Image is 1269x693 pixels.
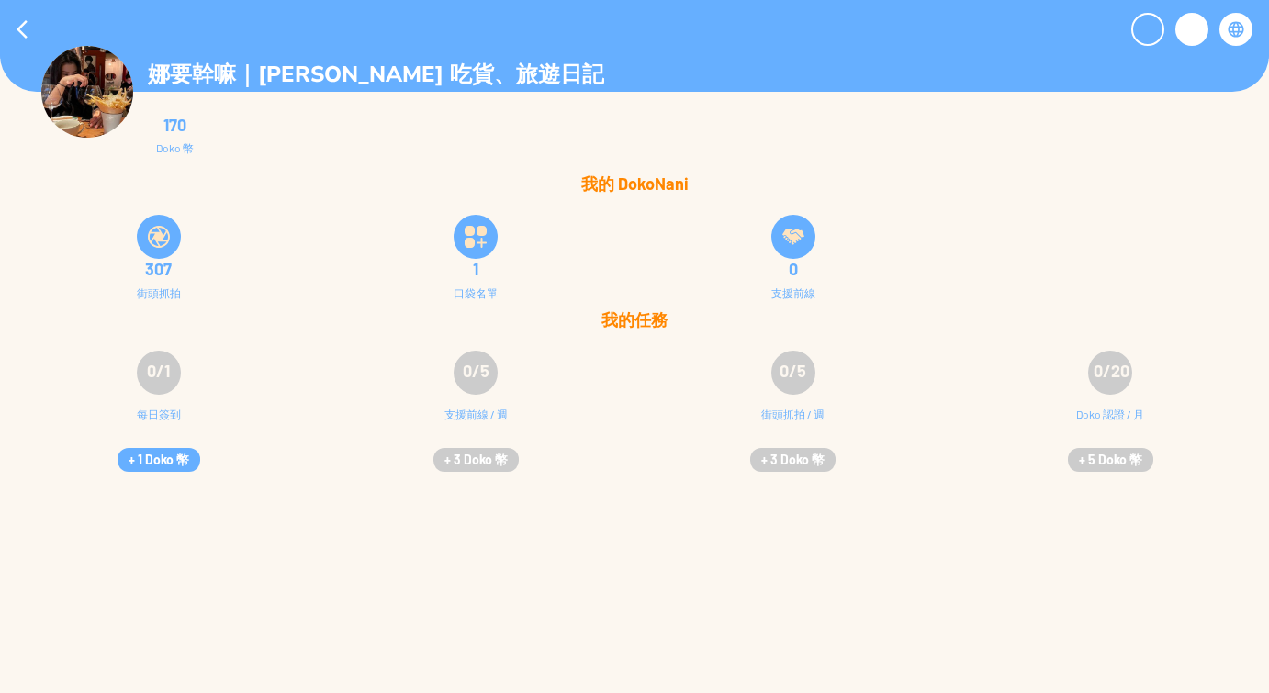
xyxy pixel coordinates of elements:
div: 口袋名單 [454,286,498,299]
div: 支援前線 [771,286,815,299]
span: 0/5 [463,361,489,381]
img: Visruth.jpg not found [41,46,133,138]
div: 170 [156,116,194,134]
div: 街頭抓拍 [137,286,181,299]
div: 每日簽到 [137,406,181,442]
div: 街頭抓拍 / 週 [761,406,825,442]
div: 1 [329,260,624,278]
div: 307 [11,260,307,278]
button: + 3 Doko 幣 [750,448,836,472]
div: Doko 認證 / 月 [1076,406,1144,442]
img: snapShot.svg [148,226,170,248]
div: Doko 幣 [156,141,194,154]
span: 0/20 [1094,361,1129,381]
button: + 5 Doko 幣 [1068,448,1153,472]
button: + 3 Doko 幣 [433,448,519,472]
span: 0/5 [780,361,806,381]
p: 娜要幹嘛｜[PERSON_NAME] 吃貨、旅遊日記 [148,60,604,90]
div: 0 [646,260,941,278]
div: 支援前線 / 週 [444,406,508,442]
button: + 1 Doko 幣 [118,448,200,472]
img: bucketListIcon.svg [465,226,487,248]
img: frontLineSupply.svg [782,226,804,248]
span: 0/1 [147,361,170,381]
